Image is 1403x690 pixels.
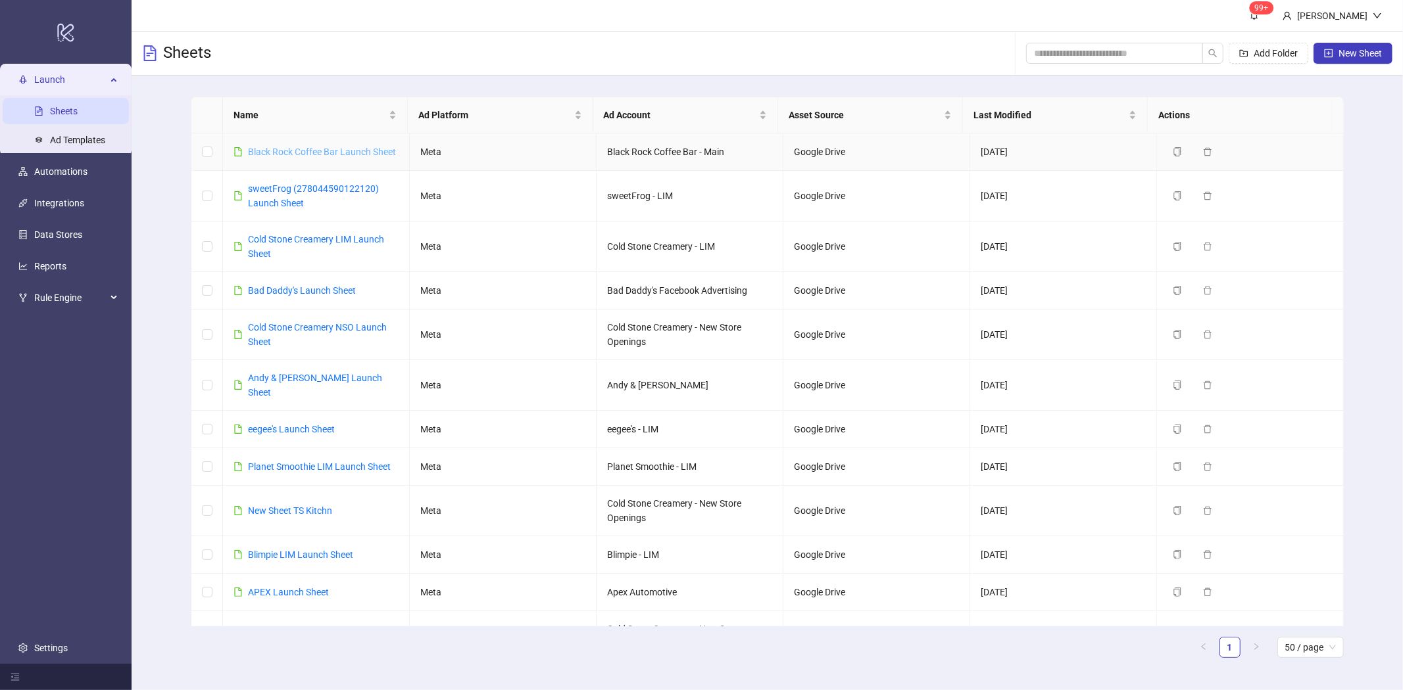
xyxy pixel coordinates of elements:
th: Last Modified [963,97,1148,133]
a: Planet Smoothie LIM Launch Sheet [248,461,391,472]
td: Google Drive [783,411,970,448]
span: delete [1203,550,1212,559]
span: file [234,550,243,559]
th: Asset Source [778,97,963,133]
a: APEX Launch Sheet [248,587,329,597]
td: Meta [410,574,597,611]
a: Data Stores [34,229,82,240]
a: Black Rock Coffee Bar Launch Sheet [248,147,396,157]
td: [DATE] [970,486,1157,536]
td: [DATE] [970,611,1157,662]
span: file-text [142,45,158,61]
span: bell [1250,11,1259,20]
span: Rule Engine [34,285,107,311]
span: delete [1203,506,1212,515]
span: down [1373,11,1382,20]
td: Black Rock Coffee Bar - Main [597,133,783,171]
span: copy [1173,330,1182,339]
span: delete [1203,191,1212,200]
th: Ad Platform [408,97,593,133]
a: sweetFrog (278044590122120) Launch Sheet [248,183,379,208]
span: Launch [34,66,107,93]
td: Google Drive [783,611,970,662]
td: Google Drive [783,448,970,486]
td: Google Drive [783,486,970,536]
a: eegee's Launch Sheet [248,424,335,434]
th: Name [223,97,408,133]
td: Andy & [PERSON_NAME] [597,360,783,411]
td: [DATE] [970,221,1157,272]
span: delete [1203,286,1212,295]
a: Settings [34,643,68,653]
td: Meta [410,536,597,574]
td: [DATE] [970,536,1157,574]
li: Previous Page [1193,637,1214,658]
a: Automations [34,166,87,177]
td: [DATE] [970,360,1157,411]
span: New Sheet [1339,48,1382,58]
td: Google Drive [783,272,970,310]
div: Page Size [1277,637,1344,658]
td: Google Drive [783,574,970,611]
td: eegee's - LIM [597,411,783,448]
span: file [234,330,243,339]
td: Meta [410,310,597,360]
td: Cold Stone Creamery - New Store Openings [597,310,783,360]
td: Meta [410,611,597,662]
span: delete [1203,425,1212,434]
span: Last Modified [973,108,1126,122]
a: Sheets [50,106,78,116]
span: folder-add [1239,49,1248,58]
td: Google Drive [783,360,970,411]
td: Blimpie - LIM [597,536,783,574]
span: copy [1173,147,1182,156]
td: [DATE] [970,171,1157,221]
td: Meta [410,360,597,411]
td: Bad Daddy's Facebook Advertising [597,272,783,310]
button: right [1246,637,1267,658]
td: Meta [410,221,597,272]
td: Apex Automotive [597,574,783,611]
span: Add Folder [1254,48,1298,58]
span: rocket [18,75,28,84]
span: 50 / page [1285,637,1336,657]
td: Google Drive [783,536,970,574]
span: copy [1173,242,1182,251]
td: Meta [410,411,597,448]
span: delete [1203,242,1212,251]
td: Google Drive [783,133,970,171]
div: [PERSON_NAME] [1292,9,1373,23]
span: file [234,425,243,434]
td: [DATE] [970,574,1157,611]
td: Meta [410,133,597,171]
a: Ad Templates [50,135,105,145]
li: 1 [1219,637,1241,658]
button: left [1193,637,1214,658]
span: Asset Source [789,108,941,122]
td: Meta [410,171,597,221]
span: copy [1173,550,1182,559]
th: Actions [1148,97,1333,133]
td: Cold Stone Creamery - New Store Openings [597,486,783,536]
th: Ad Account [593,97,778,133]
a: Andy & [PERSON_NAME] Launch Sheet [248,373,382,398]
button: New Sheet [1314,43,1392,64]
span: file [234,147,243,156]
span: Ad Platform [418,108,571,122]
span: delete [1203,330,1212,339]
a: Reports [34,261,66,271]
span: copy [1173,191,1182,200]
span: plus-square [1324,49,1333,58]
td: [DATE] [970,133,1157,171]
a: New Sheet TS Kitchn [248,505,332,516]
span: search [1208,49,1218,58]
td: Google Drive [783,310,970,360]
span: file [234,191,243,200]
a: Cold Stone Creamery NSO Launch Sheet [248,322,387,347]
span: file [234,286,243,295]
span: delete [1203,587,1212,597]
span: copy [1173,587,1182,597]
span: right [1252,643,1260,651]
span: file [234,506,243,515]
span: fork [18,293,28,302]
